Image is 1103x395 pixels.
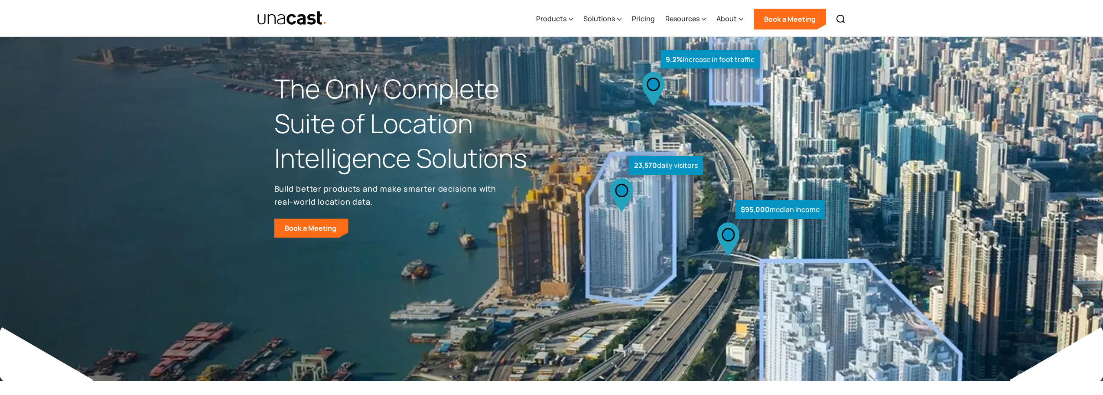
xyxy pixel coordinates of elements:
[741,205,770,214] strong: $95,000
[634,160,657,170] strong: 23,570
[257,11,328,26] a: home
[257,11,328,26] img: Unacast text logo
[583,13,615,24] div: Solutions
[665,1,706,37] div: Resources
[536,13,566,24] div: Products
[583,1,621,37] div: Solutions
[836,14,846,24] img: Search icon
[629,156,703,175] div: daily visitors
[632,1,655,37] a: Pricing
[665,13,700,24] div: Resources
[754,9,826,29] a: Book a Meeting
[274,219,348,238] a: Book a Meeting
[716,1,743,37] div: About
[274,182,500,208] p: Build better products and make smarter decisions with real-world location data.
[536,1,573,37] div: Products
[666,55,683,64] strong: 9.2%
[735,200,825,219] div: median income
[716,13,737,24] div: About
[660,50,760,69] div: increase in foot traffic
[274,72,552,175] h1: The Only Complete Suite of Location Intelligence Solutions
